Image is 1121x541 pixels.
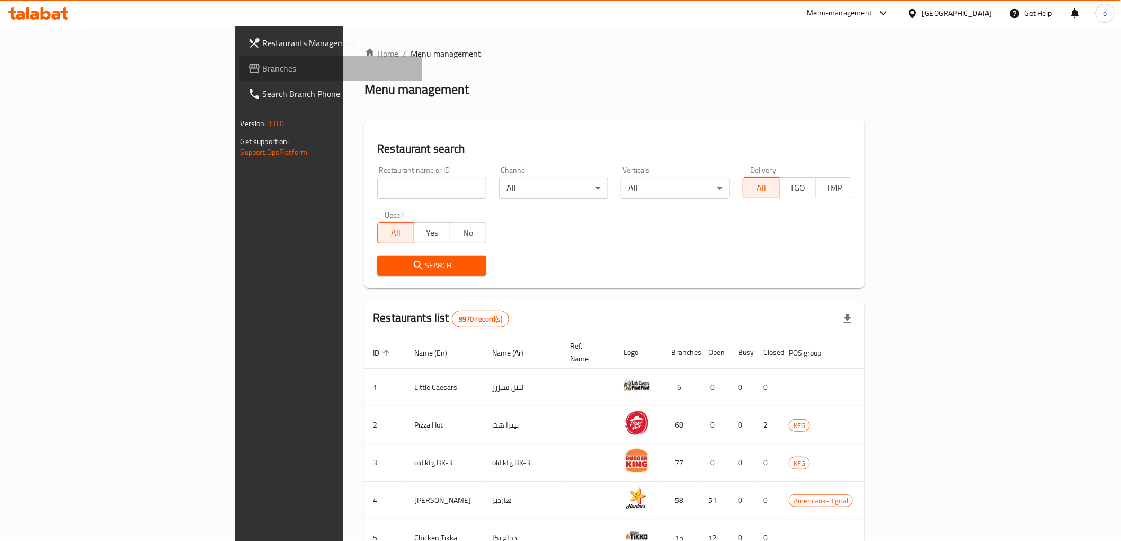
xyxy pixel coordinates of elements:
[729,444,755,482] td: 0
[748,180,775,196] span: All
[406,482,484,519] td: [PERSON_NAME]
[1103,7,1107,19] span: o
[499,178,608,199] div: All
[239,56,422,81] a: Branches
[373,347,393,359] span: ID
[263,62,414,75] span: Branches
[789,495,852,507] span: Americana-Digital
[743,177,779,198] button: All
[820,180,848,196] span: TMP
[755,482,780,519] td: 0
[484,369,562,406] td: ليتل سيزرز
[382,225,410,241] span: All
[700,336,729,369] th: Open
[700,482,729,519] td: 51
[450,222,486,243] button: No
[835,306,860,332] div: Export file
[239,30,422,56] a: Restaurants Management
[455,225,482,241] span: No
[779,177,816,198] button: TGO
[241,145,308,159] a: Support.OpsPlatform
[492,347,537,359] span: Name (Ar)
[624,447,650,474] img: old kfg BK-3
[755,444,780,482] td: 0
[815,177,852,198] button: TMP
[263,87,414,100] span: Search Branch Phone
[663,444,700,482] td: 77
[624,410,650,436] img: Pizza Hut
[755,369,780,406] td: 0
[750,166,777,174] label: Delivery
[241,117,266,130] span: Version:
[784,180,812,196] span: TGO
[663,482,700,519] td: 58
[700,406,729,444] td: 0
[789,457,809,469] span: KFG
[411,47,481,60] span: Menu management
[377,141,852,157] h2: Restaurant search
[729,369,755,406] td: 0
[452,314,509,324] span: 9970 record(s)
[789,347,835,359] span: POS group
[729,482,755,519] td: 0
[700,369,729,406] td: 0
[663,336,700,369] th: Branches
[377,222,414,243] button: All
[700,444,729,482] td: 0
[663,406,700,444] td: 68
[373,310,509,327] h2: Restaurants list
[729,406,755,444] td: 0
[624,372,650,398] img: Little Caesars
[406,406,484,444] td: Pizza Hut
[406,369,484,406] td: Little Caesars
[239,81,422,107] a: Search Branch Phone
[807,7,873,20] div: Menu-management
[377,178,486,199] input: Search for restaurant name or ID..
[364,47,865,60] nav: breadcrumb
[615,336,663,369] th: Logo
[484,406,562,444] td: بيتزا هت
[419,225,446,241] span: Yes
[241,135,289,148] span: Get support on:
[406,444,484,482] td: old kfg BK-3
[570,340,602,365] span: Ref. Name
[268,117,284,130] span: 1.0.0
[452,311,509,327] div: Total records count
[263,37,414,49] span: Restaurants Management
[385,211,404,219] label: Upsell
[663,369,700,406] td: 6
[377,256,486,276] button: Search
[621,178,730,199] div: All
[484,444,562,482] td: old kfg BK-3
[729,336,755,369] th: Busy
[414,222,450,243] button: Yes
[414,347,461,359] span: Name (En)
[755,406,780,444] td: 2
[789,420,809,432] span: KFG
[484,482,562,519] td: هارديز
[922,7,992,19] div: [GEOGRAPHIC_DATA]
[755,336,780,369] th: Closed
[386,259,478,272] span: Search
[624,485,650,511] img: Hardee's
